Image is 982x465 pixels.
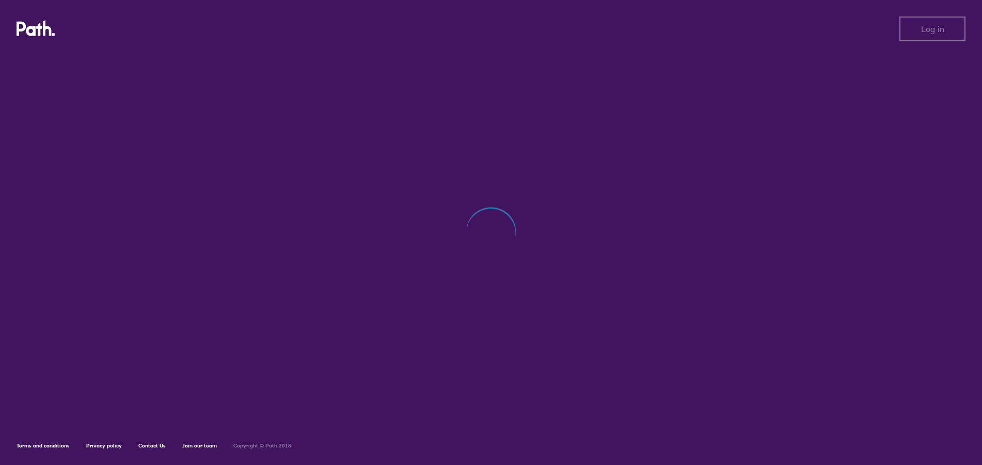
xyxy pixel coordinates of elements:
[233,443,291,449] h6: Copyright © Path 2018
[182,442,217,449] a: Join our team
[138,442,166,449] a: Contact Us
[921,24,944,34] span: Log in
[86,442,122,449] a: Privacy policy
[899,17,965,41] button: Log in
[17,442,70,449] a: Terms and conditions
